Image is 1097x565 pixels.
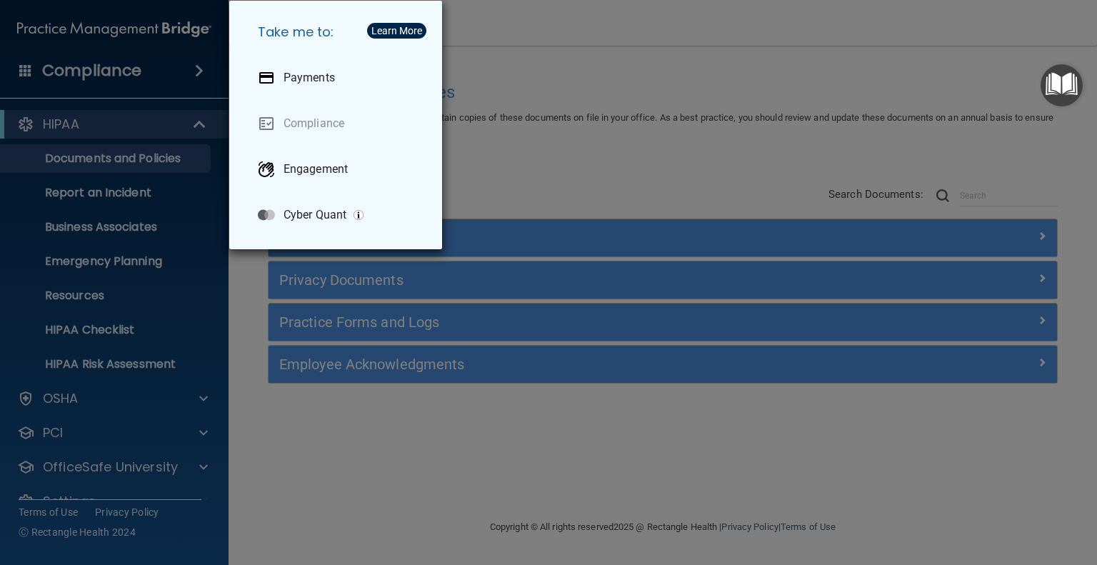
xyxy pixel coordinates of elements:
[284,162,348,176] p: Engagement
[246,104,431,144] a: Compliance
[246,58,431,98] a: Payments
[246,12,431,52] h5: Take me to:
[367,23,426,39] button: Learn More
[1041,64,1083,106] button: Open Resource Center
[246,195,431,235] a: Cyber Quant
[371,26,422,36] div: Learn More
[284,208,346,222] p: Cyber Quant
[284,71,335,85] p: Payments
[246,149,431,189] a: Engagement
